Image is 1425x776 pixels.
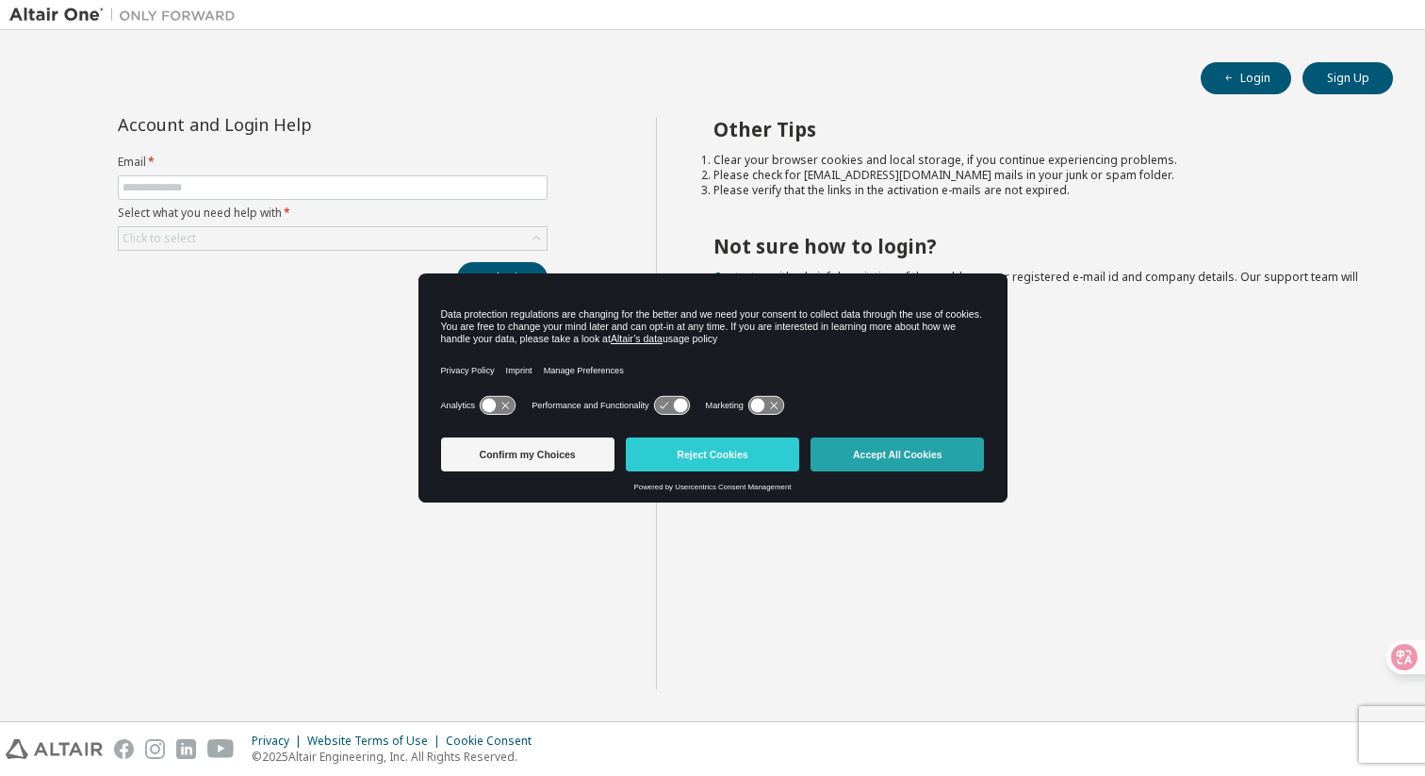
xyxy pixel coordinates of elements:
[176,739,196,759] img: linkedin.svg
[118,117,462,132] div: Account and Login Help
[145,739,165,759] img: instagram.svg
[123,231,196,246] div: Click to select
[713,117,1360,141] h2: Other Tips
[713,234,1360,258] h2: Not sure how to login?
[114,739,134,759] img: facebook.svg
[119,227,547,250] div: Click to select
[1302,62,1393,94] button: Sign Up
[446,734,543,749] div: Cookie Consent
[1201,62,1291,94] button: Login
[252,749,543,765] p: © 2025 Altair Engineering, Inc. All Rights Reserved.
[118,206,548,221] label: Select what you need help with
[118,155,548,170] label: Email
[713,168,1360,183] li: Please check for [EMAIL_ADDRESS][DOMAIN_NAME] mails in your junk or spam folder.
[9,6,245,25] img: Altair One
[207,739,235,759] img: youtube.svg
[713,269,771,285] a: Contact us
[6,739,103,759] img: altair_logo.svg
[252,734,307,749] div: Privacy
[713,183,1360,198] li: Please verify that the links in the activation e-mails are not expired.
[307,734,446,749] div: Website Terms of Use
[457,262,548,294] button: Submit
[713,153,1360,168] li: Clear your browser cookies and local storage, if you continue experiencing problems.
[713,269,1358,300] span: with a brief description of the problem, your registered e-mail id and company details. Our suppo...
